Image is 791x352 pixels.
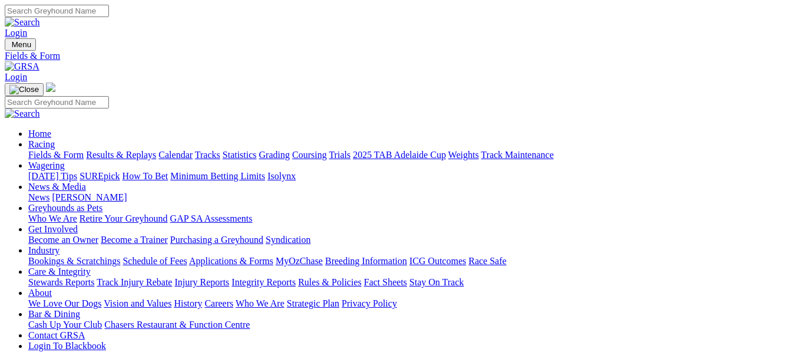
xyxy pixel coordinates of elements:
a: Careers [204,298,233,308]
a: Weights [448,150,479,160]
a: About [28,288,52,298]
div: Care & Integrity [28,277,786,288]
a: MyOzChase [276,256,323,266]
a: Strategic Plan [287,298,339,308]
a: Rules & Policies [298,277,362,287]
div: Racing [28,150,786,160]
a: Stay On Track [409,277,464,287]
a: Who We Are [28,213,77,223]
a: Isolynx [267,171,296,181]
a: Contact GRSA [28,330,85,340]
a: Retire Your Greyhound [80,213,168,223]
a: 2025 TAB Adelaide Cup [353,150,446,160]
a: News & Media [28,182,86,192]
div: About [28,298,786,309]
a: Become a Trainer [101,235,168,245]
a: How To Bet [123,171,168,181]
a: Integrity Reports [231,277,296,287]
a: Get Involved [28,224,78,234]
a: Schedule of Fees [123,256,187,266]
span: Menu [12,40,31,49]
a: Fields & Form [28,150,84,160]
a: Privacy Policy [342,298,397,308]
a: [PERSON_NAME] [52,192,127,202]
a: Become an Owner [28,235,98,245]
a: Tracks [195,150,220,160]
a: Wagering [28,160,65,170]
a: Care & Integrity [28,267,91,277]
a: Applications & Forms [189,256,273,266]
div: News & Media [28,192,786,203]
div: Bar & Dining [28,320,786,330]
a: Fact Sheets [364,277,407,287]
a: Login To Blackbook [28,341,106,351]
input: Search [5,96,109,108]
a: Purchasing a Greyhound [170,235,263,245]
div: Industry [28,256,786,267]
a: Track Maintenance [481,150,554,160]
a: Who We Are [236,298,284,308]
a: News [28,192,49,202]
a: Stewards Reports [28,277,94,287]
a: History [174,298,202,308]
input: Search [5,5,109,17]
a: Calendar [158,150,193,160]
a: Bar & Dining [28,309,80,319]
a: Login [5,28,27,38]
div: Get Involved [28,235,786,245]
button: Toggle navigation [5,38,36,51]
button: Toggle navigation [5,83,44,96]
a: Injury Reports [174,277,229,287]
a: ICG Outcomes [409,256,466,266]
div: Wagering [28,171,786,182]
a: Home [28,129,51,139]
a: Statistics [223,150,257,160]
img: Search [5,108,40,119]
a: Industry [28,245,59,255]
a: Vision and Values [104,298,171,308]
a: GAP SA Assessments [170,213,253,223]
a: Login [5,72,27,82]
a: Racing [28,139,55,149]
a: SUREpick [80,171,120,181]
img: Close [9,85,39,94]
a: Coursing [292,150,327,160]
a: Syndication [266,235,310,245]
a: Fields & Form [5,51,786,61]
a: Grading [259,150,290,160]
a: Bookings & Scratchings [28,256,120,266]
div: Greyhounds as Pets [28,213,786,224]
a: Breeding Information [325,256,407,266]
a: Track Injury Rebate [97,277,172,287]
a: Race Safe [468,256,506,266]
a: Results & Replays [86,150,156,160]
a: Minimum Betting Limits [170,171,265,181]
img: Search [5,17,40,28]
a: We Love Our Dogs [28,298,101,308]
a: Trials [329,150,350,160]
img: logo-grsa-white.png [46,83,55,92]
a: Chasers Restaurant & Function Centre [104,320,250,330]
a: [DATE] Tips [28,171,77,181]
img: GRSA [5,61,39,72]
a: Greyhounds as Pets [28,203,102,213]
a: Cash Up Your Club [28,320,102,330]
